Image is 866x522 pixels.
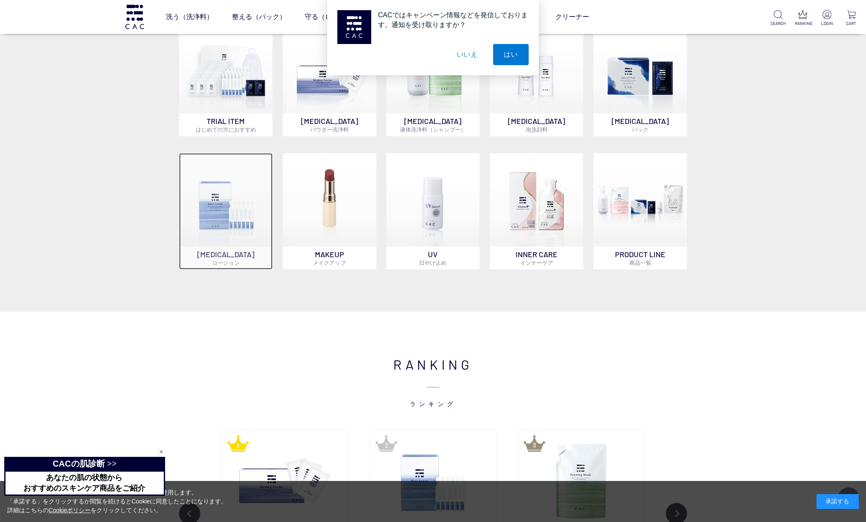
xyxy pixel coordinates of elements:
[386,247,480,269] p: UV
[446,44,488,65] button: いいえ
[593,113,687,136] p: [MEDICAL_DATA]
[493,44,529,65] button: はい
[179,354,687,408] h2: RANKING
[593,153,687,269] a: PRODUCT LINE商品一覧
[49,507,91,514] a: Cookieポリシー
[816,494,859,509] div: 承諾する
[400,126,466,133] span: 液体洗浄料（シャンプー）
[196,126,256,133] span: はじめての方におすすめ
[371,10,529,30] div: CACではキャンペーン情報などを発信しております。通知を受け取りますか？
[490,113,583,136] p: [MEDICAL_DATA]
[386,153,480,269] a: UV日やけ止め
[337,10,371,44] img: notification icon
[7,488,227,515] div: 当サイトでは、お客様へのサービス向上のためにCookieを使用します。 「承諾する」をクリックするか閲覧を続けるとCookieに同意したことになります。 詳細はこちらの をクリックしてください。
[310,126,349,133] span: パウダー洗浄料
[593,247,687,269] p: PRODUCT LINE
[490,153,583,269] a: インナーケア INNER CAREインナーケア
[526,126,548,133] span: 泡洗顔料
[283,153,376,269] a: MAKEUPメイクアップ
[179,20,273,136] a: トライアルセット TRIAL ITEMはじめての方におすすめ
[386,20,480,136] a: [MEDICAL_DATA]液体洗浄料（シャンプー）
[179,247,273,269] p: [MEDICAL_DATA]
[179,153,273,269] a: [MEDICAL_DATA]ローション
[386,113,480,136] p: [MEDICAL_DATA]
[283,20,376,136] a: [MEDICAL_DATA]パウダー洗浄料
[593,20,687,136] a: [MEDICAL_DATA]パック
[283,113,376,136] p: [MEDICAL_DATA]
[313,259,346,266] span: メイクアップ
[632,126,648,133] span: パック
[212,259,240,266] span: ローション
[490,247,583,269] p: INNER CARE
[520,259,553,266] span: インナーケア
[419,259,447,266] span: 日やけ止め
[179,374,687,408] span: ランキング
[179,113,273,136] p: TRIAL ITEM
[283,247,376,269] p: MAKEUP
[490,153,583,247] img: インナーケア
[629,259,651,266] span: 商品一覧
[490,20,583,136] a: 泡洗顔料 [MEDICAL_DATA]泡洗顔料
